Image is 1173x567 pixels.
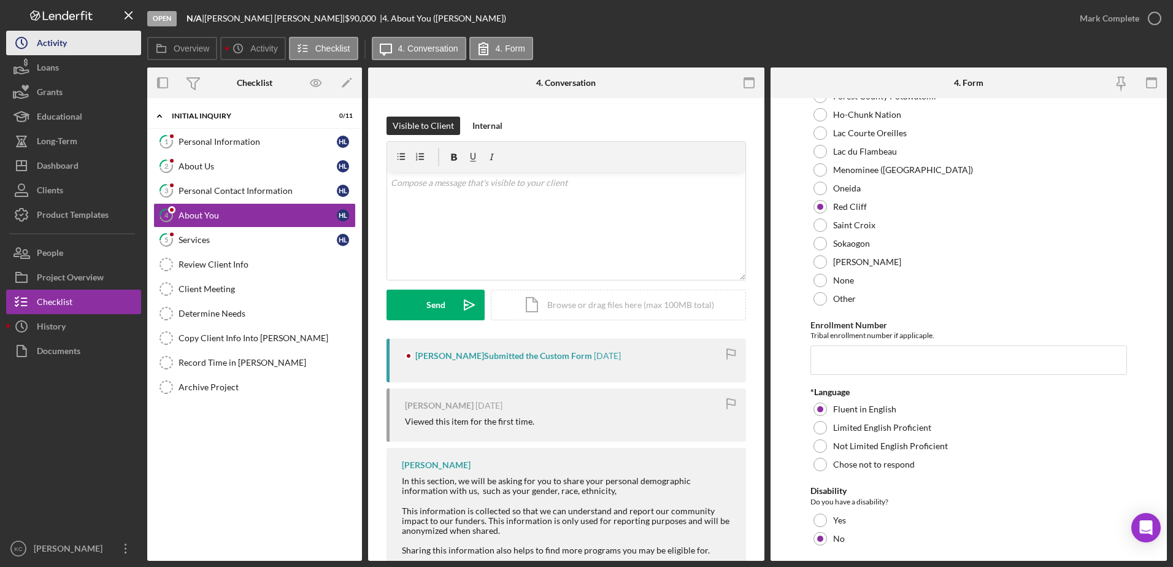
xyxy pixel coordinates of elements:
button: KC[PERSON_NAME] [6,536,141,561]
label: Overview [174,44,209,53]
div: *Language [810,387,1128,397]
div: Visible to Client [393,117,454,135]
button: Documents [6,339,141,363]
div: H L [337,234,349,246]
label: Fluent in English [833,404,896,414]
button: Mark Complete [1067,6,1167,31]
a: Determine Needs [153,301,356,326]
a: 4About YouHL [153,203,356,228]
button: Send [387,290,485,320]
div: Tribal enrollment number if applicaple. [810,331,1128,340]
div: [PERSON_NAME] [405,401,474,411]
label: No [833,534,845,544]
div: [PERSON_NAME] [402,460,471,470]
div: Open [147,11,177,26]
div: 4. Conversation [536,78,596,88]
button: 4. Conversation [372,37,466,60]
button: Overview [147,37,217,60]
div: Copy Client Info Into [PERSON_NAME] [179,333,355,343]
label: [PERSON_NAME] [833,257,901,267]
label: Ho-Chunk Nation [833,110,901,120]
a: 3Personal Contact InformationHL [153,179,356,203]
div: Project Overview [37,265,104,293]
tspan: 2 [164,162,168,170]
div: Documents [37,339,80,366]
tspan: 3 [164,187,168,195]
div: History [37,314,66,342]
div: Dashboard [37,153,79,181]
button: Activity [220,37,285,60]
div: Open Intercom Messenger [1131,513,1161,542]
a: Record Time in [PERSON_NAME] [153,350,356,375]
div: Determine Needs [179,309,355,318]
button: Project Overview [6,265,141,290]
label: Sokaogon [833,239,870,249]
label: Limited English Proficient [833,423,931,433]
div: Internal [472,117,502,135]
button: Grants [6,80,141,104]
label: Enrollment Number [810,320,887,330]
label: Activity [250,44,277,53]
b: N/A [187,13,202,23]
div: [PERSON_NAME] Submitted the Custom Form [415,351,592,361]
tspan: 4 [164,211,169,219]
a: Review Client Info [153,252,356,277]
tspan: 5 [164,236,168,244]
div: Record Time in [PERSON_NAME] [179,358,355,368]
div: People [37,241,63,268]
div: H L [337,185,349,197]
button: Clients [6,178,141,202]
button: Checklist [289,37,358,60]
div: Activity [37,31,67,58]
div: 4. Form [954,78,983,88]
button: Dashboard [6,153,141,178]
button: People [6,241,141,265]
div: Archive Project [179,382,355,392]
button: Loans [6,55,141,80]
div: Initial Inquiry [172,112,322,120]
div: In this section, we will be asking for you to share your personal demographic information with us... [402,476,734,496]
div: | 4. About You ([PERSON_NAME]) [380,13,506,23]
a: 2About UsHL [153,154,356,179]
label: Lac du Flambeau [833,147,897,156]
a: 5ServicesHL [153,228,356,252]
div: Checklist [237,78,272,88]
div: H L [337,136,349,148]
div: About You [179,210,337,220]
div: Services [179,235,337,245]
text: KC [14,546,22,552]
label: Oneida [833,183,861,193]
div: Grants [37,80,63,107]
div: Viewed this item for the first time. [405,417,534,426]
div: Do you have a disability? [810,496,1128,508]
label: Checklist [315,44,350,53]
a: Client Meeting [153,277,356,301]
a: Copy Client Info Into [PERSON_NAME] [153,326,356,350]
label: Saint Croix [833,220,875,230]
div: [PERSON_NAME] [31,536,110,564]
button: Educational [6,104,141,129]
div: Send [426,290,445,320]
a: Archive Project [153,375,356,399]
label: Red Cliff [833,202,867,212]
div: Checklist [37,290,72,317]
button: Internal [466,117,509,135]
div: | [187,13,204,23]
button: 4. Form [469,37,533,60]
button: Long-Term [6,129,141,153]
button: Checklist [6,290,141,314]
button: Product Templates [6,202,141,227]
button: Activity [6,31,141,55]
div: Long-Term [37,129,77,156]
span: $90,000 [345,13,376,23]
